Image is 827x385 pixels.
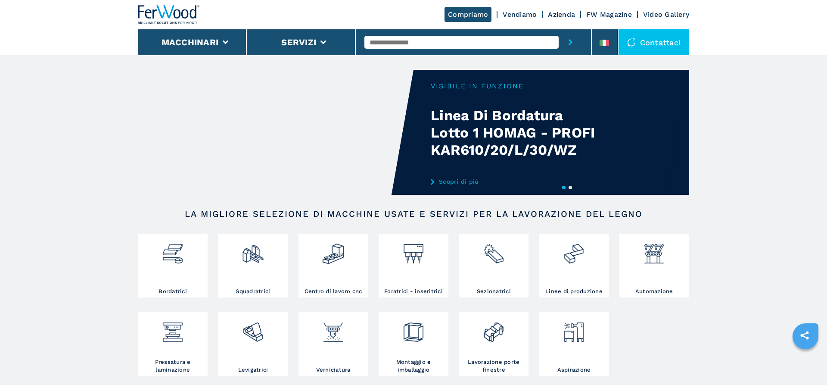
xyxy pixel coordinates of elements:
[138,5,200,24] img: Ferwood
[635,288,673,295] h3: Automazione
[431,178,600,185] a: Scopri di più
[482,314,505,344] img: lavorazione_porte_finestre_2.png
[445,7,491,22] a: Compriamo
[379,312,448,376] a: Montaggio e imballaggio
[402,314,425,344] img: montaggio_imballaggio_2.png
[138,234,208,297] a: Bordatrici
[138,70,413,195] video: Your browser does not support the video tag.
[559,29,582,55] button: submit-button
[298,312,368,376] a: Verniciatura
[459,234,529,297] a: Sezionatrici
[242,314,264,344] img: levigatrici_2.png
[218,234,288,297] a: Squadratrici
[238,366,268,374] h3: Levigatrici
[548,10,575,19] a: Azienda
[316,366,351,374] h3: Verniciatura
[503,10,537,19] a: Vendiamo
[159,288,187,295] h3: Bordatrici
[619,29,690,55] div: Contattaci
[627,38,636,47] img: Contattaci
[643,10,689,19] a: Video Gallery
[322,236,345,265] img: centro_di_lavoro_cnc_2.png
[619,234,689,297] a: Automazione
[545,288,603,295] h3: Linee di produzione
[384,288,443,295] h3: Foratrici - inseritrici
[298,234,368,297] a: Centro di lavoro cnc
[379,234,448,297] a: Foratrici - inseritrici
[165,209,662,219] h2: LA MIGLIORE SELEZIONE DI MACCHINE USATE E SERVIZI PER LA LAVORAZIONE DEL LEGNO
[322,314,345,344] img: verniciatura_1.png
[236,288,270,295] h3: Squadratrici
[281,37,316,47] button: Servizi
[381,358,446,374] h3: Montaggio e imballaggio
[794,325,815,346] a: sharethis
[586,10,632,19] a: FW Magazine
[162,37,219,47] button: Macchinari
[140,358,205,374] h3: Pressatura e laminazione
[161,236,184,265] img: bordatrici_1.png
[305,288,362,295] h3: Centro di lavoro cnc
[242,236,264,265] img: squadratrici_2.png
[539,312,609,376] a: Aspirazione
[539,234,609,297] a: Linee di produzione
[569,186,572,189] button: 2
[482,236,505,265] img: sezionatrici_2.png
[459,312,529,376] a: Lavorazione porte finestre
[562,186,566,189] button: 1
[461,358,526,374] h3: Lavorazione porte finestre
[557,366,591,374] h3: Aspirazione
[477,288,511,295] h3: Sezionatrici
[643,236,665,265] img: automazione.png
[218,312,288,376] a: Levigatrici
[161,314,184,344] img: pressa-strettoia.png
[563,314,585,344] img: aspirazione_1.png
[790,346,821,379] iframe: Chat
[563,236,585,265] img: linee_di_produzione_2.png
[138,312,208,376] a: Pressatura e laminazione
[402,236,425,265] img: foratrici_inseritrici_2.png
